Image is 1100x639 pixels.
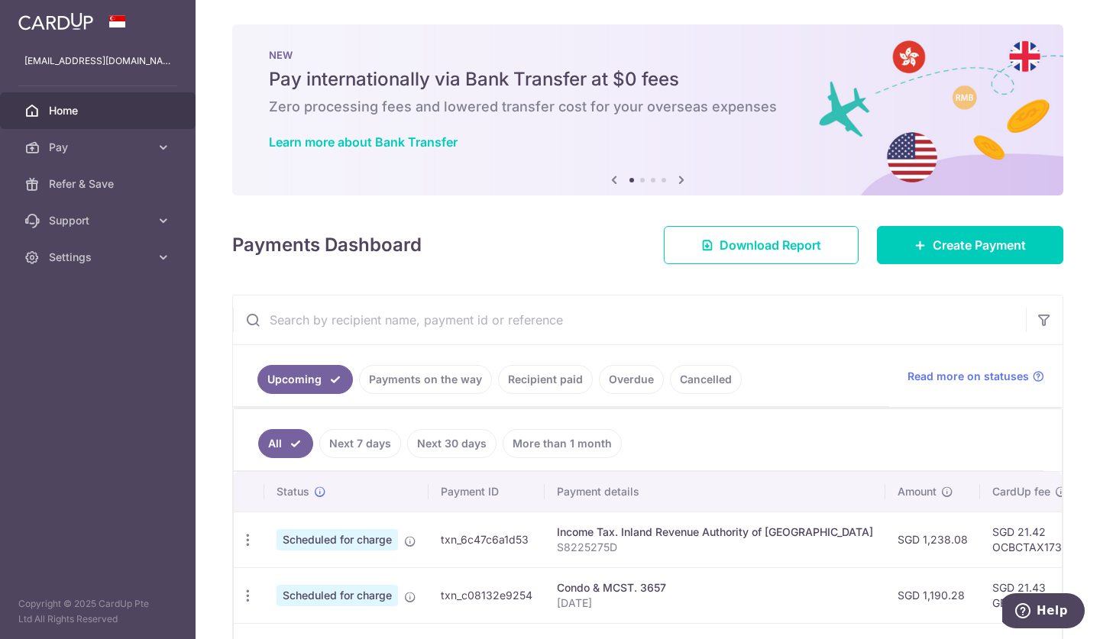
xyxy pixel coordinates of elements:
input: Search by recipient name, payment id or reference [233,295,1026,344]
a: Read more on statuses [907,369,1044,384]
span: Download Report [720,236,821,254]
span: CardUp fee [992,484,1050,499]
a: All [258,429,313,458]
td: SGD 1,238.08 [885,512,980,567]
td: SGD 21.42 OCBCTAX173 [980,512,1079,567]
p: [DATE] [557,595,873,611]
h4: Payments Dashboard [232,231,422,259]
a: Download Report [664,226,859,264]
a: Payments on the way [359,365,492,394]
th: Payment ID [429,472,545,512]
span: Read more on statuses [907,369,1029,384]
h6: Zero processing fees and lowered transfer cost for your overseas expenses [269,98,1027,116]
span: Scheduled for charge [277,529,398,550]
span: Settings [49,250,150,265]
div: Income Tax. Inland Revenue Authority of [GEOGRAPHIC_DATA] [557,524,873,540]
a: Cancelled [670,365,742,394]
iframe: Opens a widget where you can find more information [1002,593,1085,631]
span: Status [277,484,309,499]
a: More than 1 month [503,429,622,458]
td: SGD 1,190.28 [885,567,980,623]
span: Home [49,103,150,118]
a: Next 30 days [407,429,497,458]
p: S8225275D [557,540,873,555]
img: Bank transfer banner [232,24,1063,195]
p: NEW [269,49,1027,61]
span: Support [49,213,150,228]
th: Payment details [545,472,885,512]
a: Recipient paid [498,365,593,394]
span: Create Payment [933,236,1026,254]
h5: Pay internationally via Bank Transfer at $0 fees [269,67,1027,92]
div: Condo & MCST. 3657 [557,580,873,595]
img: CardUp [18,12,93,31]
a: Upcoming [257,365,353,394]
a: Create Payment [877,226,1063,264]
td: txn_c08132e9254 [429,567,545,623]
span: Amount [898,484,937,499]
span: Scheduled for charge [277,585,398,606]
a: Next 7 days [319,429,401,458]
a: Learn more about Bank Transfer [269,134,458,150]
span: Pay [49,140,150,155]
td: SGD 21.43 GET18R [980,567,1079,623]
a: Overdue [599,365,664,394]
td: txn_6c47c6a1d53 [429,512,545,567]
span: Refer & Save [49,176,150,192]
p: [EMAIL_ADDRESS][DOMAIN_NAME] [24,53,171,69]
